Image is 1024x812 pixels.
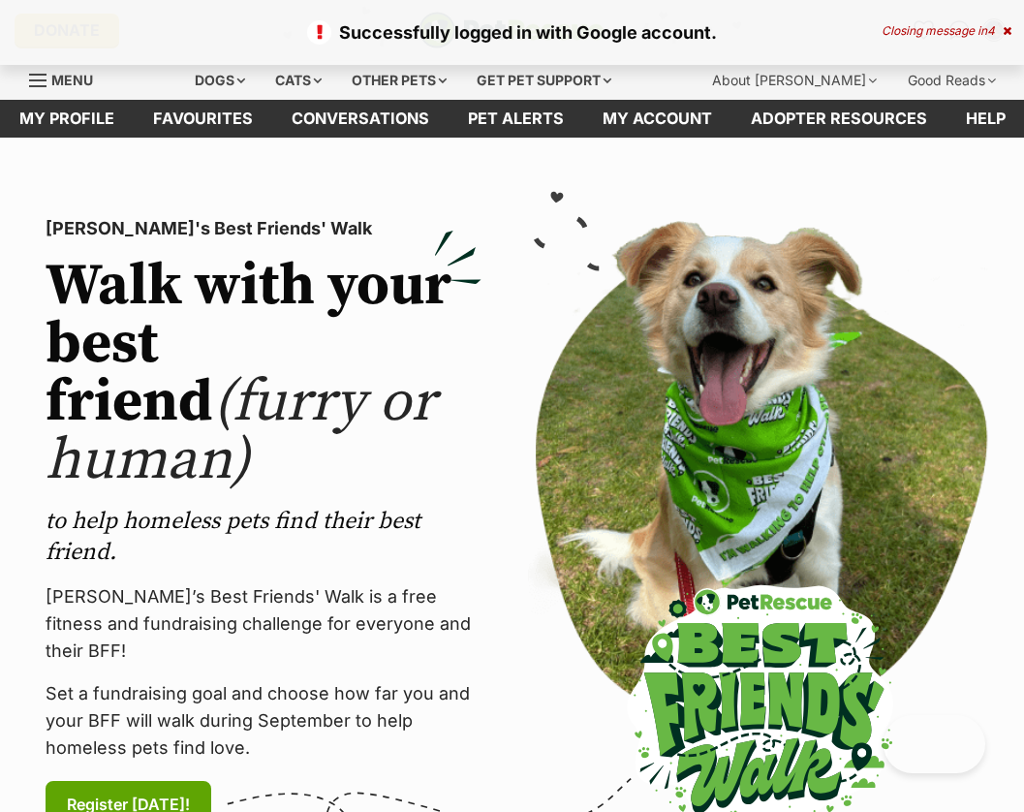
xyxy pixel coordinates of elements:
[338,61,460,100] div: Other pets
[46,583,481,665] p: [PERSON_NAME]’s Best Friends' Walk is a free fitness and fundraising challenge for everyone and t...
[262,61,335,100] div: Cats
[46,680,481,762] p: Set a fundraising goal and choose how far you and your BFF will walk during September to help hom...
[29,61,107,96] a: Menu
[894,61,1009,100] div: Good Reads
[449,100,583,138] a: Pet alerts
[46,215,481,242] p: [PERSON_NAME]'s Best Friends' Walk
[884,715,985,773] iframe: Help Scout Beacon - Open
[272,100,449,138] a: conversations
[51,72,93,88] span: Menu
[46,366,435,497] span: (furry or human)
[46,506,481,568] p: to help homeless pets find their best friend.
[46,258,481,490] h2: Walk with your best friend
[134,100,272,138] a: Favourites
[583,100,731,138] a: My account
[698,61,890,100] div: About [PERSON_NAME]
[181,61,259,100] div: Dogs
[731,100,946,138] a: Adopter resources
[463,61,625,100] div: Get pet support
